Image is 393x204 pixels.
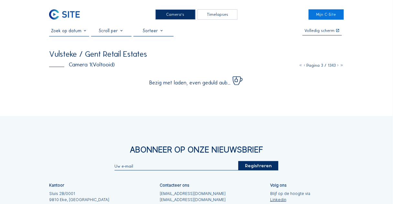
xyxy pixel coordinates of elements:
div: Camera 1 [49,62,115,67]
span: (Voltooid) [91,61,115,68]
div: Timelapses [197,9,238,20]
span: Pagina 3 / 1343 [306,63,336,68]
div: Contacteer ons [160,183,189,187]
div: Volg ons [270,183,287,187]
div: Abonneer op onze nieuwsbrief [49,146,344,154]
div: Volledig scherm [305,29,335,33]
a: Linkedin [270,197,311,203]
div: Camera's [155,9,196,20]
div: Kantoor [49,183,64,187]
input: Uw e-mail [114,164,238,169]
a: Mijn C-Site [309,9,344,20]
a: C-SITE Logo [49,9,84,20]
div: Vulsteke / Gent Retail Estates [49,50,147,58]
a: [EMAIL_ADDRESS][DOMAIN_NAME] [160,191,226,197]
div: Registreren [239,161,279,171]
a: [EMAIL_ADDRESS][DOMAIN_NAME] [160,197,226,203]
img: C-SITE Logo [49,9,80,20]
input: Zoek op datum 󰅀 [49,28,89,34]
span: Bezig met laden, even geduld aub... [149,80,230,85]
